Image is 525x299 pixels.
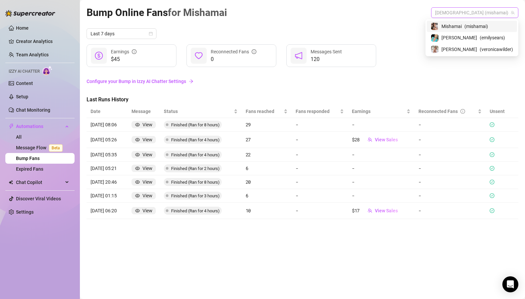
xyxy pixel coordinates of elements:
[135,137,140,142] span: eye
[211,48,256,55] div: Reconnected Fans
[246,151,288,158] article: 22
[490,152,494,157] span: check-circle
[49,144,63,152] span: Beta
[311,49,342,54] span: Messages Sent
[135,193,140,198] span: eye
[91,136,124,143] article: [DATE] 05:26
[464,23,488,30] span: ( mishamai )
[296,165,344,172] article: -
[246,136,288,143] article: 27
[352,151,355,158] article: -
[368,208,372,213] span: team
[418,165,482,172] article: -
[195,52,203,60] span: heart
[418,121,482,128] article: -
[16,177,63,188] span: Chat Copilot
[418,207,482,214] article: -
[352,108,405,115] span: Earnings
[486,105,509,118] th: Unsent
[111,48,136,55] div: Earnings
[296,136,344,143] article: -
[511,11,515,15] span: team
[171,152,220,157] span: Finished (Ran for 4 hours)
[211,55,256,63] span: 0
[368,137,372,142] span: team
[16,94,28,99] a: Setup
[441,23,462,30] span: Mishamai
[16,36,69,47] a: Creator Analytics
[168,7,227,18] span: for Mishamai
[441,34,477,41] span: [PERSON_NAME]
[490,180,494,184] span: check-circle
[296,151,344,158] article: -
[149,32,153,36] span: calendar
[91,121,124,128] article: [DATE] 08:06
[189,79,193,84] span: arrow-right
[87,5,227,20] article: Bump Online Fans
[87,78,518,85] a: Configure your Bump in Izzy AI Chatter Settings
[418,151,482,158] article: -
[375,137,398,142] span: View Sales
[135,208,140,213] span: eye
[16,107,50,113] a: Chat Monitoring
[375,208,398,213] span: View Sales
[418,192,482,199] article: -
[252,49,256,54] span: info-circle
[460,109,465,114] span: info-circle
[9,180,13,185] img: Chat Copilot
[296,207,344,214] article: -
[246,178,288,186] article: 20
[296,178,344,186] article: -
[352,178,355,186] article: -
[352,207,360,214] article: $17
[348,105,414,118] th: Earnings
[135,166,140,171] span: eye
[142,165,152,172] div: View
[242,105,292,118] th: Fans reached
[5,10,55,17] img: logo-BBDzfeDw.svg
[171,180,220,185] span: Finished (Ran for 8 hours)
[142,178,152,186] div: View
[135,122,140,127] span: eye
[418,108,476,115] div: Reconnected Fans
[16,209,34,215] a: Settings
[246,192,288,199] article: 6
[135,152,140,157] span: eye
[490,208,494,213] span: check-circle
[91,165,124,172] article: [DATE] 05:21
[16,134,22,140] a: All
[431,23,438,30] img: Mishamai
[91,151,124,158] article: [DATE] 05:35
[91,178,124,186] article: [DATE] 20:46
[16,52,49,57] a: Team Analytics
[490,193,494,198] span: check-circle
[490,166,494,171] span: check-circle
[91,29,152,39] span: Last 7 days
[171,193,220,198] span: Finished (Ran for 3 hours)
[352,192,355,199] article: -
[135,180,140,184] span: eye
[16,145,65,150] a: Message FlowBeta
[352,165,355,172] article: -
[9,124,14,129] span: thunderbolt
[91,207,124,214] article: [DATE] 06:20
[160,105,241,118] th: Status
[441,46,477,53] span: [PERSON_NAME]
[16,166,43,172] a: Expired Fans
[142,151,152,158] div: View
[42,66,53,75] img: AI Chatter
[128,105,160,118] th: Message
[480,46,513,53] span: ( veronicawilder )
[246,121,288,128] article: 29
[490,122,494,127] span: check-circle
[311,55,342,63] span: 120
[16,25,29,31] a: Home
[352,121,355,128] article: -
[171,137,220,142] span: Finished (Ran for 4 hours)
[171,208,220,213] span: Finished (Ran for 4 hours)
[431,46,438,53] img: Veronica
[352,136,360,143] article: $28
[480,34,505,41] span: ( emilysears )
[296,121,344,128] article: -
[142,121,152,128] div: View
